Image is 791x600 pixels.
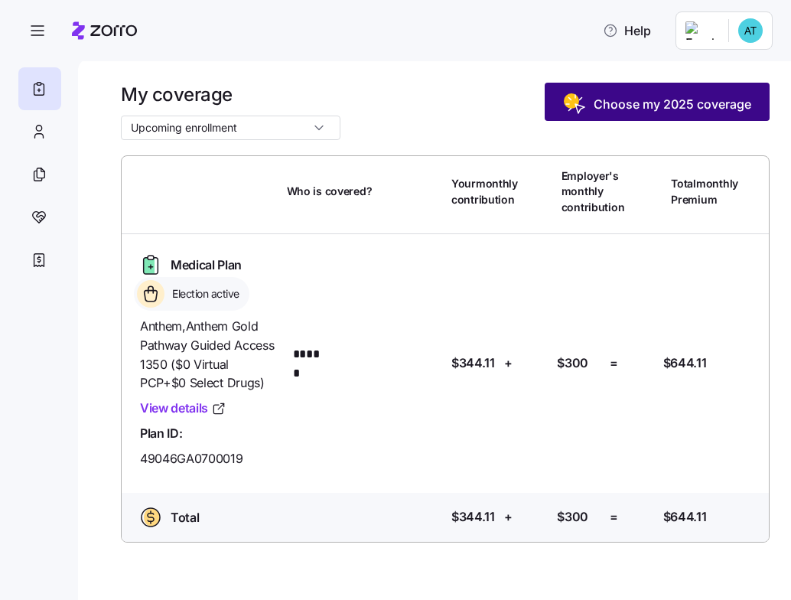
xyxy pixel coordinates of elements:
span: Anthem , Anthem Gold Pathway Guided Access 1350 ($0 Virtual PCP+$0 Select Drugs) [140,317,275,393]
span: $344.11 [451,507,495,527]
img: Employer logo [685,21,716,40]
span: $344.11 [451,354,495,373]
span: Help [603,21,651,40]
span: Employer's monthly contribution [562,168,625,215]
button: Choose my 2025 coverage [545,83,770,121]
span: $300 [557,507,588,527]
button: Help [591,15,663,46]
span: $644.11 [663,507,707,527]
span: Medical Plan [171,256,242,275]
h1: My coverage [121,83,340,106]
span: $644.11 [663,354,707,373]
span: Election active [168,286,239,302]
span: Plan ID: [140,424,182,443]
img: 119da9b09e10e96eb69a6652d8b44c65 [738,18,763,43]
span: $300 [557,354,588,373]
span: + [504,507,513,527]
span: 49046GA0700019 [140,449,243,468]
span: Choose my 2025 coverage [594,95,751,113]
span: Who is covered? [287,184,373,199]
span: + [504,354,513,373]
span: Your monthly contribution [451,176,518,207]
span: Total monthly Premium [671,176,738,207]
a: View details [140,399,226,418]
span: = [610,354,618,373]
span: = [610,507,618,527]
span: Total [171,508,199,527]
